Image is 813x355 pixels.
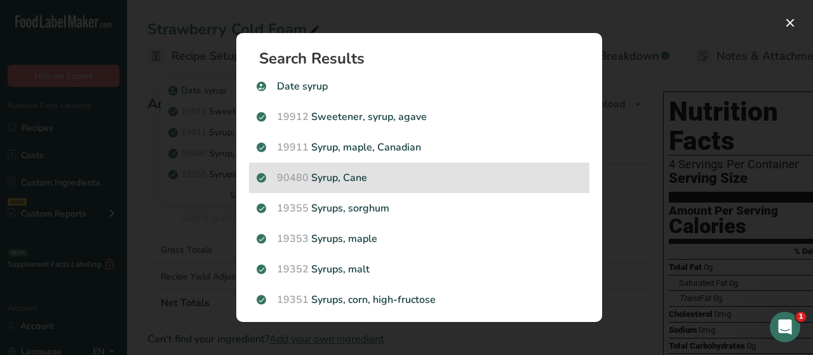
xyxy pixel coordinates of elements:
[277,201,309,215] span: 19355
[277,232,309,246] span: 19353
[277,171,309,185] span: 90480
[259,51,589,66] h1: Search Results
[257,201,582,216] p: Syrups, sorghum
[277,262,309,276] span: 19352
[257,140,582,155] p: Syrup, maple, Canadian
[796,312,806,322] span: 1
[257,79,582,94] p: Date syrup
[277,140,309,154] span: 19911
[257,170,582,185] p: Syrup, Cane
[770,312,800,342] iframe: Intercom live chat
[257,231,582,246] p: Syrups, maple
[257,292,582,307] p: Syrups, corn, high-fructose
[277,293,309,307] span: 19351
[257,109,582,124] p: Sweetener, syrup, agave
[257,262,582,277] p: Syrups, malt
[277,110,309,124] span: 19912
